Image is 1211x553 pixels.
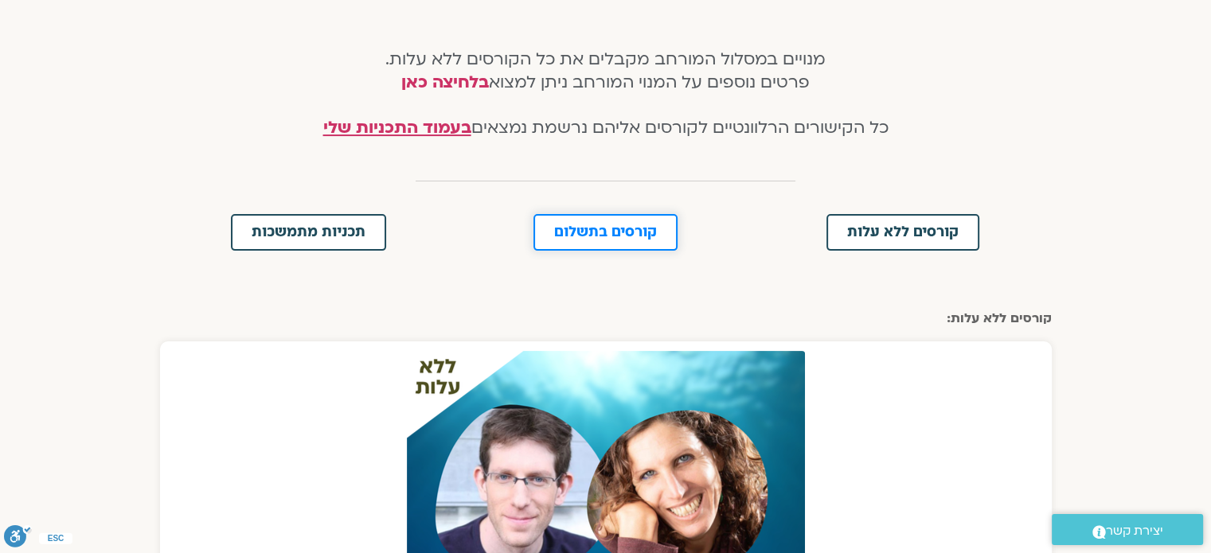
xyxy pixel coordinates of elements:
[401,71,489,94] a: בלחיצה כאן
[847,225,959,240] span: קורסים ללא עלות
[1106,520,1163,542] span: יצירת קשר
[323,116,471,139] a: בעמוד התכניות שלי
[231,214,386,251] a: תכניות מתמשכות
[1052,514,1203,545] a: יצירת קשר
[826,214,979,251] a: קורסים ללא עלות
[252,225,365,240] span: תכניות מתמשכות
[554,225,657,240] span: קורסים בתשלום
[160,311,1052,325] h2: קורסים ללא עלות:
[533,214,678,251] a: קורסים בתשלום
[304,49,907,140] h4: מנויים במסלול המורחב מקבלים את כל הקורסים ללא עלות. פרטים נוספים על המנוי המורחב ניתן למצוא כל הק...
